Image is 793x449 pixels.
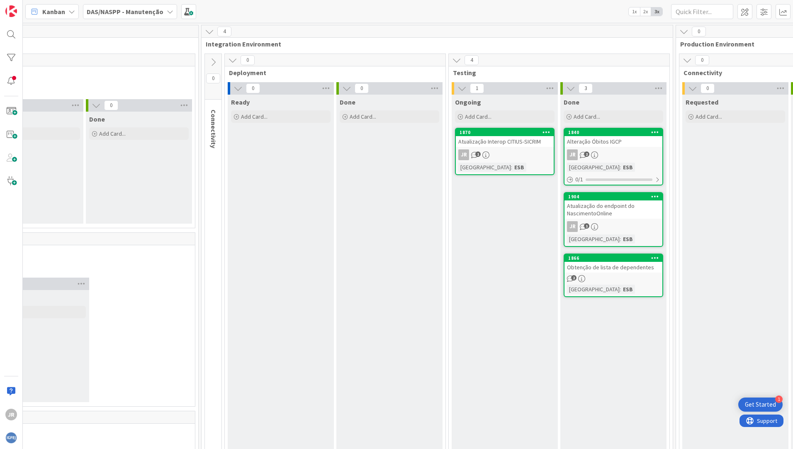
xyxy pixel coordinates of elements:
[17,1,38,11] span: Support
[568,129,662,135] div: 1840
[564,174,662,185] div: 0/1
[246,83,260,93] span: 0
[99,130,126,137] span: Add Card...
[620,163,621,172] span: :
[564,192,663,247] a: 1904Atualização do endpoint do NascimentoOnlineJR[GEOGRAPHIC_DATA]:ESB
[470,83,484,93] span: 1
[511,163,512,172] span: :
[584,151,589,157] span: 2
[686,98,718,106] span: Requested
[692,27,706,37] span: 0
[564,200,662,219] div: Atualização do endpoint do NascimentoOnline
[574,113,600,120] span: Add Card...
[217,27,231,37] span: 4
[456,129,554,147] div: 1870Atualização Interop CITIUS-SICRIM
[456,136,554,147] div: Atualização Interop CITIUS-SICRIM
[584,223,589,229] span: 1
[564,129,662,147] div: 1840Alteração Óbitos IGCP
[465,113,491,120] span: Add Card...
[564,149,662,160] div: JR
[206,73,220,83] span: 0
[458,163,511,172] div: [GEOGRAPHIC_DATA]
[701,83,715,93] span: 0
[229,68,435,77] span: Deployment
[465,55,479,65] span: 4
[671,4,733,19] input: Quick Filter...
[5,409,17,420] div: JR
[629,7,640,16] span: 1x
[651,7,662,16] span: 3x
[567,221,578,232] div: JR
[564,254,662,273] div: 1866Obtenção de lista de dependentes
[621,285,635,294] div: ESB
[738,398,783,412] div: Open Get Started checklist, remaining modules: 1
[460,129,554,135] div: 1870
[620,234,621,244] span: :
[564,221,662,232] div: JR
[567,234,620,244] div: [GEOGRAPHIC_DATA]
[209,110,218,148] span: Connectivity
[104,100,118,110] span: 0
[571,275,577,281] span: 2
[564,98,579,106] span: Done
[340,98,355,106] span: Done
[567,285,620,294] div: [GEOGRAPHIC_DATA]
[355,83,369,93] span: 0
[640,7,651,16] span: 2x
[350,113,376,120] span: Add Card...
[564,128,663,185] a: 1840Alteração Óbitos IGCPJR[GEOGRAPHIC_DATA]:ESB0/1
[567,163,620,172] div: [GEOGRAPHIC_DATA]
[241,55,255,65] span: 0
[621,234,635,244] div: ESB
[42,7,65,17] span: Kanban
[455,128,555,175] a: 1870Atualização Interop CITIUS-SICRIMJR[GEOGRAPHIC_DATA]:ESB
[453,68,659,77] span: Testing
[564,129,662,136] div: 1840
[456,129,554,136] div: 1870
[745,400,776,409] div: Get Started
[5,5,17,17] img: Visit kanbanzone.com
[567,149,578,160] div: JR
[564,262,662,273] div: Obtenção de lista de dependentes
[695,55,709,65] span: 0
[206,40,662,48] span: Integration Environment
[696,113,722,120] span: Add Card...
[568,194,662,200] div: 1904
[775,395,783,403] div: 1
[458,149,469,160] div: JR
[564,193,662,200] div: 1904
[512,163,526,172] div: ESB
[231,98,250,106] span: Ready
[579,83,593,93] span: 3
[456,149,554,160] div: JR
[241,113,268,120] span: Add Card...
[5,432,17,444] img: avatar
[564,136,662,147] div: Alteração Óbitos IGCP
[89,115,105,123] span: Done
[87,7,163,16] b: DAS/NASPP - Manutenção
[575,175,583,184] span: 0 / 1
[455,98,481,106] span: Ongoing
[475,151,481,157] span: 1
[564,254,662,262] div: 1866
[620,285,621,294] span: :
[568,255,662,261] div: 1866
[564,193,662,219] div: 1904Atualização do endpoint do NascimentoOnline
[564,254,663,297] a: 1866Obtenção de lista de dependentes[GEOGRAPHIC_DATA]:ESB
[621,163,635,172] div: ESB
